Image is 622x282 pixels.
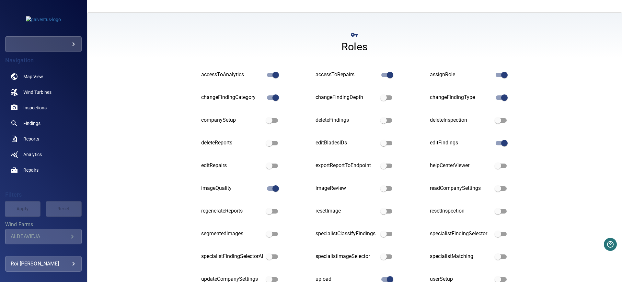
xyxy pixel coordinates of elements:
[430,207,492,215] div: resetInspection
[5,147,82,162] a: analytics noActive
[5,69,82,84] a: map noActive
[5,116,82,131] a: findings noActive
[5,229,82,244] div: Wind Farms
[316,230,377,238] div: specialistClassifyFindings
[26,16,61,23] img: galventus-logo
[5,131,82,147] a: reports noActive
[316,185,377,192] div: imageReview
[11,259,76,269] div: Roi [PERSON_NAME]
[11,233,68,239] div: ALDEAVIEJA
[201,253,263,260] div: specialistFindingSelectorAI
[5,100,82,116] a: inspections noActive
[430,253,492,260] div: specialistMatching
[430,116,492,124] div: deleteInspection
[23,73,43,80] span: Map View
[23,136,39,142] span: Reports
[5,84,82,100] a: windturbines noActive
[201,207,263,215] div: regenerateReports
[23,151,42,158] span: Analytics
[430,230,492,238] div: specialistFindingSelector
[201,162,263,169] div: editRepairs
[201,94,263,101] div: changeFindingCategory
[201,185,263,192] div: imageQuality
[430,185,492,192] div: readCompanySettings
[201,116,263,124] div: companySetup
[316,253,377,260] div: specialistImageSelector
[5,57,82,64] h4: Navigation
[430,94,492,101] div: changeFindingType
[23,120,40,127] span: Findings
[201,71,263,79] div: accessToAnalytics
[5,36,82,52] div: galventus
[316,94,377,101] div: changeFindingDepth
[23,167,39,173] span: Repairs
[316,71,377,79] div: accessToRepairs
[5,191,82,198] h4: Filters
[316,207,377,215] div: resetImage
[430,162,492,169] div: helpCenterViewer
[430,139,492,147] div: editFindings
[201,139,263,147] div: deleteReports
[5,162,82,178] a: repairs noActive
[5,222,82,227] label: Wind Farms
[201,230,263,238] div: segmentedImages
[341,40,368,53] h4: Roles
[316,116,377,124] div: deleteFindings
[23,89,52,95] span: Wind Turbines
[316,162,377,169] div: exportReportToEndpoint
[23,104,47,111] span: Inspections
[316,139,377,147] div: editBladesIDs
[430,71,492,79] div: assignRole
